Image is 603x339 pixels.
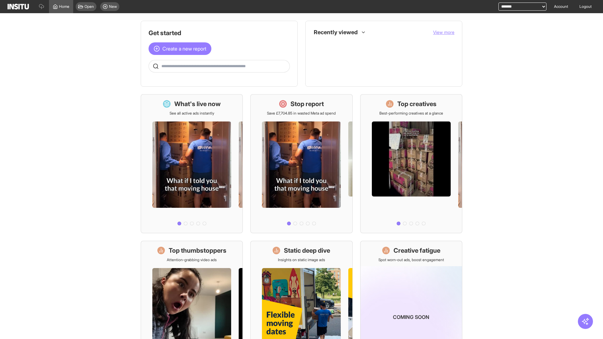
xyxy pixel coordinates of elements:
h1: What's live now [174,100,221,108]
span: New [109,4,117,9]
span: Open [84,4,94,9]
span: Create a new report [162,45,206,52]
button: View more [433,29,454,35]
p: Insights on static image ads [278,257,325,262]
a: Top creativesBest-performing creatives at a glance [360,94,462,233]
img: Logo [8,4,29,9]
a: Stop reportSave £7,704.85 in wasted Meta ad spend [250,94,352,233]
p: See all active ads instantly [170,111,214,116]
h1: Top creatives [397,100,437,108]
a: What's live nowSee all active ads instantly [141,94,243,233]
h1: Stop report [291,100,324,108]
p: Attention-grabbing video ads [167,257,217,262]
button: Create a new report [149,42,211,55]
span: Home [59,4,69,9]
p: Save £7,704.85 in wasted Meta ad spend [267,111,336,116]
h1: Static deep dive [284,246,330,255]
h1: Get started [149,29,290,37]
span: View more [433,30,454,35]
p: Best-performing creatives at a glance [379,111,443,116]
h1: Top thumbstoppers [169,246,226,255]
